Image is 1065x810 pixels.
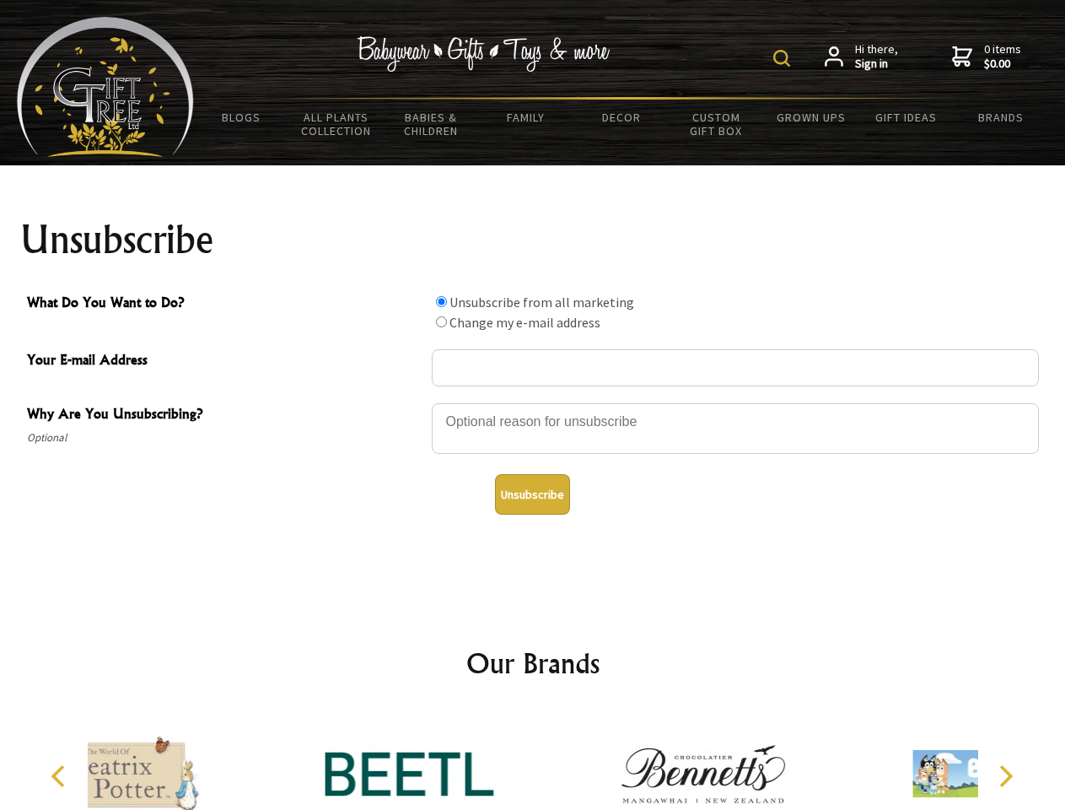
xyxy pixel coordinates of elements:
[384,100,479,148] a: Babies & Children
[432,349,1039,386] input: Your E-mail Address
[573,100,669,135] a: Decor
[432,403,1039,454] textarea: Why Are You Unsubscribing?
[289,100,385,148] a: All Plants Collection
[27,428,423,448] span: Optional
[984,57,1021,72] strong: $0.00
[42,758,79,795] button: Previous
[954,100,1049,135] a: Brands
[669,100,764,148] a: Custom Gift Box
[17,17,194,157] img: Babyware - Gifts - Toys and more...
[34,643,1032,683] h2: Our Brands
[194,100,289,135] a: BLOGS
[763,100,858,135] a: Grown Ups
[449,314,600,331] label: Change my e-mail address
[987,758,1024,795] button: Next
[984,41,1021,72] span: 0 items
[20,219,1046,260] h1: Unsubscribe
[27,349,423,374] span: Your E-mail Address
[436,296,447,307] input: What Do You Want to Do?
[855,57,898,72] strong: Sign in
[825,42,898,72] a: Hi there,Sign in
[855,42,898,72] span: Hi there,
[858,100,954,135] a: Gift Ideas
[952,42,1021,72] a: 0 items$0.00
[773,50,790,67] img: product search
[27,403,423,428] span: Why Are You Unsubscribing?
[27,292,423,316] span: What Do You Want to Do?
[358,36,610,72] img: Babywear - Gifts - Toys & more
[436,316,447,327] input: What Do You Want to Do?
[479,100,574,135] a: Family
[495,474,570,515] button: Unsubscribe
[449,294,634,310] label: Unsubscribe from all marketing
